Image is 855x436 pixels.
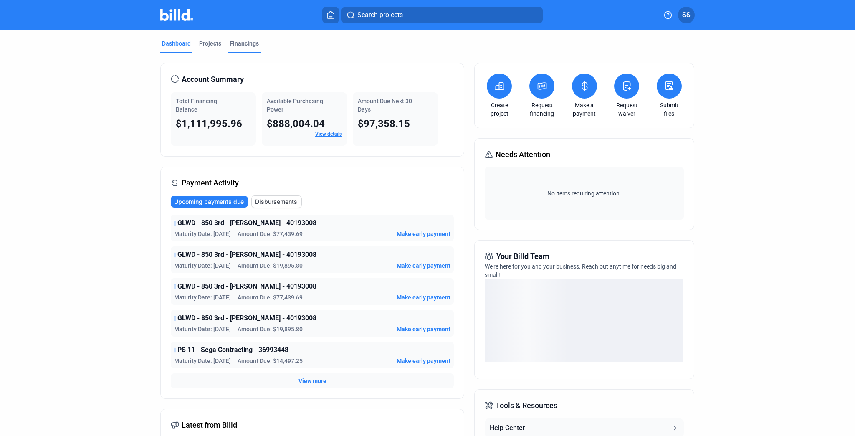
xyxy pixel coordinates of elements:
span: We're here for you and your business. Reach out anytime for needs big and small! [485,263,676,278]
button: SS [678,7,695,23]
span: GLWD - 850 3rd - [PERSON_NAME] - 40193008 [177,281,316,292]
span: Search projects [357,10,403,20]
button: Upcoming payments due [171,196,248,208]
span: Amount Due: $14,497.25 [238,357,303,365]
span: $888,004.04 [267,118,325,129]
img: Billd Company Logo [160,9,193,21]
button: Make early payment [397,261,450,270]
a: Submit files [655,101,684,118]
button: Make early payment [397,230,450,238]
span: Amount Due Next 30 Days [358,98,412,113]
span: Maturity Date: [DATE] [174,293,231,302]
span: GLWD - 850 3rd - [PERSON_NAME] - 40193008 [177,218,316,228]
button: Make early payment [397,325,450,333]
span: Amount Due: $19,895.80 [238,325,303,333]
span: Account Summary [182,74,244,85]
button: Disbursements [251,195,302,208]
span: Tools & Resources [496,400,557,411]
span: GLWD - 850 3rd - [PERSON_NAME] - 40193008 [177,313,316,323]
span: Your Billd Team [496,251,549,262]
span: Total Financing Balance [176,98,217,113]
a: Request waiver [612,101,641,118]
span: $1,111,995.96 [176,118,242,129]
span: Available Purchasing Power [267,98,323,113]
span: Maturity Date: [DATE] [174,261,231,270]
button: Make early payment [397,293,450,302]
a: Request financing [527,101,557,118]
span: $97,358.15 [358,118,410,129]
span: Maturity Date: [DATE] [174,357,231,365]
a: View details [315,131,342,137]
span: Payment Activity [182,177,239,189]
div: Dashboard [162,39,191,48]
a: Make a payment [570,101,599,118]
button: View more [298,377,326,385]
div: Projects [199,39,221,48]
div: Financings [230,39,259,48]
div: loading [485,279,683,362]
span: GLWD - 850 3rd - [PERSON_NAME] - 40193008 [177,250,316,260]
span: Disbursements [255,198,297,206]
button: Make early payment [397,357,450,365]
span: PS 11 - Sega Contracting - 36993448 [177,345,288,355]
span: Amount Due: $77,439.69 [238,293,303,302]
span: Needs Attention [496,149,550,160]
span: Amount Due: $19,895.80 [238,261,303,270]
span: Latest from Billd [182,419,237,431]
span: Maturity Date: [DATE] [174,325,231,333]
span: Upcoming payments due [174,198,244,206]
span: No items requiring attention. [488,189,680,198]
div: Help Center [490,423,525,433]
span: Amount Due: $77,439.69 [238,230,303,238]
span: SS [682,10,691,20]
button: Search projects [341,7,543,23]
span: Maturity Date: [DATE] [174,230,231,238]
a: Create project [485,101,514,118]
